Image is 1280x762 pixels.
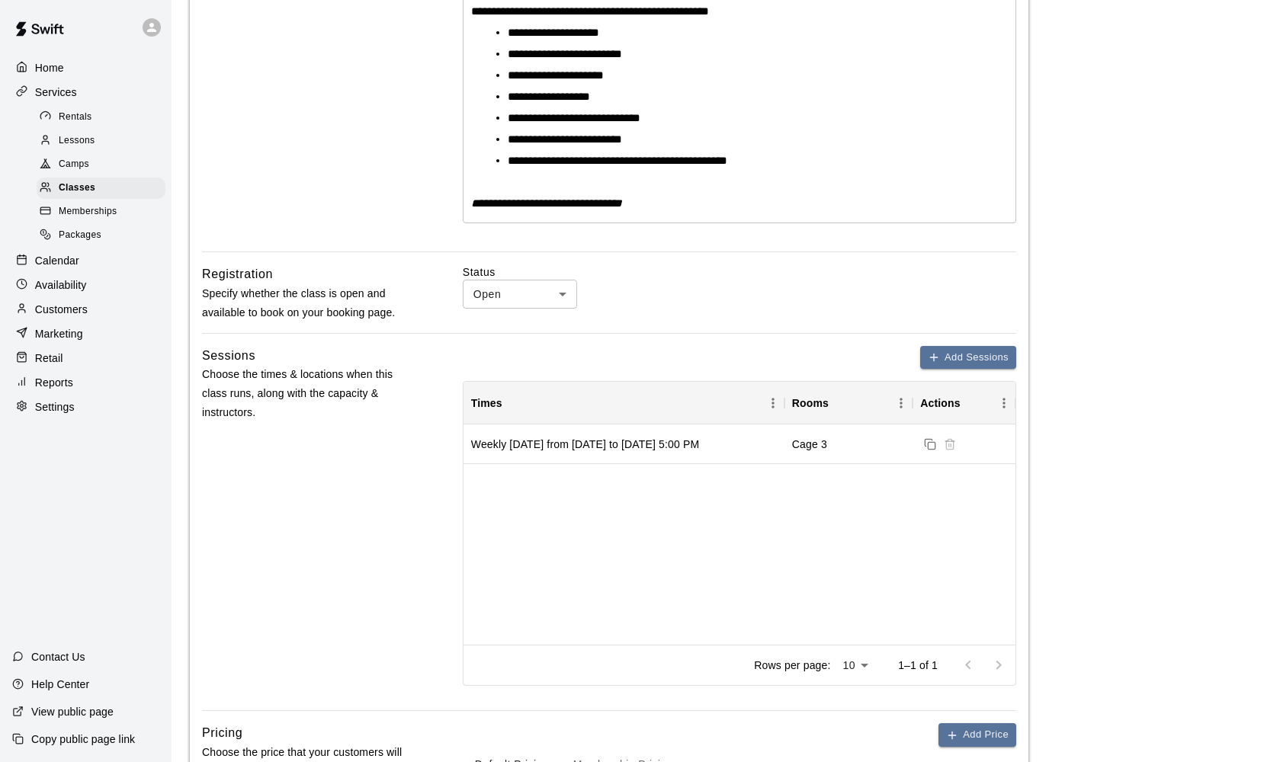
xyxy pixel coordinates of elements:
[938,723,1016,747] button: Add Price
[784,382,913,424] div: Rooms
[471,382,502,424] div: Times
[35,302,88,317] p: Customers
[463,280,577,308] div: Open
[464,382,784,424] div: Times
[202,284,414,322] p: Specify whether the class is open and available to book on your booking page.
[35,375,73,390] p: Reports
[993,392,1015,415] button: Menu
[202,264,273,284] h6: Registration
[35,351,63,366] p: Retail
[202,346,255,366] h6: Sessions
[59,110,92,125] span: Rentals
[890,392,913,415] button: Menu
[920,346,1016,370] button: Add Sessions
[202,723,242,743] h6: Pricing
[762,392,784,415] button: Menu
[12,347,159,370] a: Retail
[12,322,159,345] a: Marketing
[37,177,172,200] a: Classes
[463,264,1016,280] label: Status
[37,129,172,152] a: Lessons
[12,81,159,104] a: Services
[471,437,699,452] div: Weekly on Tuesday from 9/2/2025 to 9/23/2025 at 5:00 PM
[37,154,165,175] div: Camps
[37,107,165,128] div: Rentals
[35,399,75,415] p: Settings
[913,382,1015,424] div: Actions
[37,105,172,129] a: Rentals
[836,655,874,677] div: 10
[59,181,95,196] span: Classes
[37,130,165,152] div: Lessons
[12,249,159,272] a: Calendar
[920,382,960,424] div: Actions
[31,704,114,719] p: View public page
[37,225,165,246] div: Packages
[12,298,159,321] a: Customers
[59,228,101,243] span: Packages
[37,200,172,224] a: Memberships
[35,60,64,75] p: Home
[202,365,414,423] p: Choose the times & locations when this class runs, along with the capacity & instructors.
[12,56,159,79] a: Home
[35,253,79,268] p: Calendar
[792,437,827,452] div: Cage 3
[898,658,938,673] p: 1–1 of 1
[31,649,85,664] p: Contact Us
[920,434,940,454] button: Duplicate sessions
[37,224,172,248] a: Packages
[940,437,960,449] span: Session cannot be deleted because it is in the past
[792,382,829,424] div: Rooms
[829,392,850,414] button: Sort
[37,201,165,223] div: Memberships
[502,392,524,414] button: Sort
[59,204,117,219] span: Memberships
[12,274,159,296] a: Availability
[31,732,135,747] p: Copy public page link
[37,178,165,199] div: Classes
[59,133,95,149] span: Lessons
[35,326,83,341] p: Marketing
[12,395,159,418] a: Settings
[37,153,172,177] a: Camps
[59,157,89,172] span: Camps
[12,371,159,394] a: Reports
[31,677,89,692] p: Help Center
[35,277,87,293] p: Availability
[35,85,77,100] p: Services
[754,658,830,673] p: Rows per page:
